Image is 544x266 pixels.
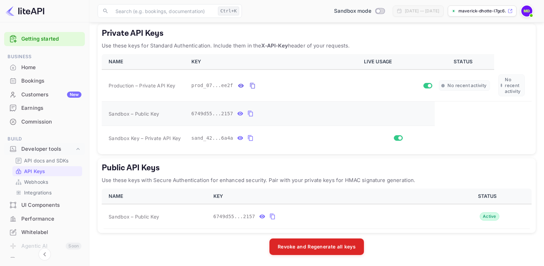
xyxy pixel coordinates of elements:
h5: Public API Keys [102,162,532,173]
div: Webhooks [12,177,82,187]
p: Integrations [24,189,52,196]
div: UI Components [21,201,81,209]
div: [DATE] — [DATE] [405,8,439,14]
a: API Keys [15,168,79,175]
div: Whitelabel [4,226,85,239]
p: Use these keys with Secure Authentication for enhanced security. Pair with your private keys for ... [102,176,532,184]
div: Bookings [4,74,85,88]
a: Commission [4,115,85,128]
div: Developer tools [21,145,75,153]
button: Collapse navigation [38,248,51,260]
span: Sandbox – Public Key [109,213,159,220]
a: Earnings [4,102,85,114]
th: NAME [102,54,187,70]
div: UI Components [4,199,85,212]
a: Whitelabel [4,226,85,238]
a: Getting started [21,35,81,43]
p: API Keys [24,168,45,175]
p: Webhooks [24,178,48,185]
span: 6749d55...2157 [191,110,233,117]
a: Bookings [4,74,85,87]
div: Integrations [12,188,82,198]
div: Commission [4,115,85,129]
div: Getting started [4,32,85,46]
span: Build [4,135,85,143]
span: prod_07...ee2f [191,82,233,89]
a: Home [4,61,85,74]
a: Webhooks [15,178,79,185]
th: KEY [187,54,360,70]
div: Customers [21,91,81,99]
th: LIVE USAGE [360,54,435,70]
a: Performance [4,212,85,225]
div: Active [480,212,499,221]
h5: Private API Keys [102,28,532,39]
th: NAME [102,189,209,204]
a: API docs and SDKs [15,157,79,164]
th: STATUS [435,54,494,70]
button: Revoke and Regenerate all keys [269,238,364,255]
div: Switch to Production mode [331,7,387,15]
span: Business [4,53,85,61]
span: 6749d55...2157 [213,213,255,220]
span: No recent activity [505,77,522,94]
div: Whitelabel [21,228,81,236]
img: LiteAPI logo [5,6,44,17]
th: STATUS [446,189,532,204]
div: Developer tools [4,143,85,155]
div: Commission [21,118,81,126]
p: maverick-dhotte-l7gc6.... [458,8,506,14]
div: Bookings [21,77,81,85]
div: Performance [21,215,81,223]
span: Sandbox Key – Private API Key [109,135,181,141]
a: UI Components [4,199,85,211]
table: private api keys table [102,54,532,150]
img: Maverick Dhotte [521,6,532,17]
span: Production – Private API Key [109,82,175,89]
span: No recent activity [447,83,486,88]
a: CustomersNew [4,88,85,101]
div: New [67,92,81,98]
div: API Keys [12,166,82,176]
p: Use these keys for Standard Authentication. Include them in the header of your requests. [102,42,532,50]
span: sand_42...6a4a [191,135,233,142]
p: API docs and SDKs [24,157,69,164]
div: Earnings [4,102,85,115]
div: Home [21,64,81,72]
span: Sandbox mode [334,7,371,15]
span: Sandbox – Public Key [109,110,159,117]
div: Performance [4,212,85,226]
strong: X-API-Key [261,42,288,49]
div: API docs and SDKs [12,156,82,166]
th: KEY [209,189,446,204]
table: public api keys table [102,189,532,229]
div: Ctrl+K [218,7,239,15]
div: API Logs [21,256,81,264]
a: Integrations [15,189,79,196]
input: Search (e.g. bookings, documentation) [111,4,215,18]
div: Earnings [21,104,81,112]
